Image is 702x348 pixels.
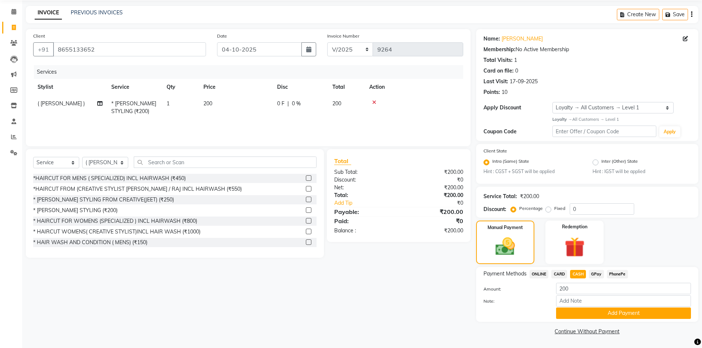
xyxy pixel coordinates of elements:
label: Fixed [554,205,565,212]
div: * HAIRCUT WOMENS( CREATIVE STYLIST)INCL HAIR WASH (₹1000) [33,228,200,236]
input: Search by Name/Mobile/Email/Code [53,42,206,56]
span: 1 [167,100,170,107]
span: 200 [332,100,341,107]
div: ₹200.00 [399,191,469,199]
div: Paid: [329,217,399,225]
button: Save [662,9,688,20]
small: Hint : IGST will be applied [593,168,691,175]
span: CARD [551,270,567,278]
label: Invoice Number [327,33,359,39]
div: Discount: [483,205,506,213]
span: Payment Methods [483,270,527,278]
div: Discount: [329,176,399,184]
div: * [PERSON_NAME] STYLING FROM CREATIVE(JEET) (₹250) [33,196,174,204]
div: *HAIRCUT FROM (CREATIVE STYLIST [PERSON_NAME] / RAJ INCL HAIRWASH (₹550) [33,185,242,193]
div: ₹200.00 [399,184,469,191]
div: 1 [514,56,517,64]
a: Continue Without Payment [478,328,697,335]
th: Service [107,79,162,95]
span: PhonePe [607,270,628,278]
button: Add Payment [556,307,691,319]
div: Points: [483,88,500,96]
span: 200 [203,100,212,107]
div: All Customers → Level 1 [552,116,691,123]
div: ₹200.00 [399,168,469,176]
span: 0 % [292,100,301,108]
div: *HAIRCUT FOR MENS ( SPECIALIZED) INCL HAIRWASH (₹450) [33,175,186,182]
a: [PERSON_NAME] [502,35,543,43]
label: Amount: [478,286,551,292]
span: CASH [570,270,586,278]
div: ₹200.00 [399,207,469,216]
input: Amount [556,283,691,294]
div: * [PERSON_NAME] STYLING (₹200) [33,207,118,214]
div: ₹200.00 [520,193,539,200]
label: Date [217,33,227,39]
th: Disc [273,79,328,95]
div: Total: [329,191,399,199]
label: Percentage [519,205,543,212]
input: Search or Scan [134,157,317,168]
div: Service Total: [483,193,517,200]
small: Hint : CGST + SGST will be applied [483,168,582,175]
button: Apply [659,126,680,137]
div: 0 [515,67,518,75]
div: * HAIR WASH AND CONDITION ( MENS) (₹150) [33,239,147,246]
span: ( [PERSON_NAME] ) [38,100,85,107]
span: GPay [589,270,604,278]
div: Card on file: [483,67,514,75]
a: INVOICE [35,6,62,20]
div: ₹0 [399,176,469,184]
div: Membership: [483,46,516,53]
div: Net: [329,184,399,191]
div: Balance : [329,227,399,235]
label: Client State [483,148,507,154]
div: 17-09-2025 [510,78,538,85]
th: Stylist [33,79,107,95]
label: Inter (Other) State [601,158,638,167]
div: Apply Discount [483,104,553,112]
span: | [287,100,289,108]
span: * [PERSON_NAME] STYLING (₹200) [111,100,156,115]
strong: Loyalty → [552,117,572,122]
div: * HAIRCUT FOR WOMENS (SPECIALIZED ) INCL HAIRWASH (₹800) [33,217,197,225]
span: 0 F [277,100,284,108]
button: +91 [33,42,54,56]
a: PREVIOUS INVOICES [71,9,123,16]
label: Redemption [562,224,587,230]
div: Coupon Code [483,128,553,136]
div: Payable: [329,207,399,216]
label: Manual Payment [488,224,523,231]
th: Price [199,79,273,95]
div: Services [34,65,469,79]
a: Add Tip [329,199,410,207]
div: Name: [483,35,500,43]
div: 10 [502,88,507,96]
th: Total [328,79,365,95]
div: Total Visits: [483,56,513,64]
label: Intra (Same) State [492,158,529,167]
button: Create New [617,9,659,20]
div: ₹200.00 [399,227,469,235]
div: No Active Membership [483,46,691,53]
th: Action [365,79,463,95]
div: ₹0 [411,199,469,207]
img: _cash.svg [489,235,521,258]
th: Qty [162,79,199,95]
img: _gift.svg [558,235,591,260]
span: ONLINE [530,270,549,278]
input: Add Note [556,295,691,307]
div: ₹0 [399,217,469,225]
label: Client [33,33,45,39]
div: Sub Total: [329,168,399,176]
input: Enter Offer / Coupon Code [552,126,656,137]
div: Last Visit: [483,78,508,85]
span: Total [334,157,351,165]
label: Note: [478,298,551,305]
